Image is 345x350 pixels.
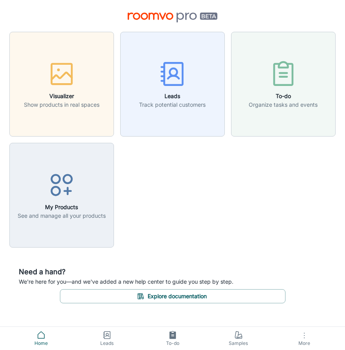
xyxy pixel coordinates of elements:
span: Leads [79,340,135,347]
p: Track potential customers [139,100,206,109]
h6: Leads [139,92,206,100]
a: To-do [140,327,206,350]
button: More [271,327,337,350]
a: LeadsTrack potential customers [120,80,225,87]
h6: To-do [249,92,318,100]
span: More [276,340,332,346]
span: To-do [145,340,201,347]
a: To-doOrganize tasks and events [231,80,336,87]
span: Samples [210,340,267,347]
a: My ProductsSee and manage all your products [9,191,114,199]
button: My ProductsSee and manage all your products [9,143,114,248]
p: Show products in real spaces [24,100,99,109]
span: Home [13,340,69,347]
h6: Visualizer [24,92,99,100]
p: We're here for you—and we've added a new help center to guide you step by step. [19,277,326,286]
img: Roomvo PRO Beta [128,13,217,22]
a: Home [8,327,74,350]
button: Explore documentation [60,289,285,303]
button: VisualizerShow products in real spaces [9,32,114,137]
p: See and manage all your products [18,211,106,220]
h6: Need a hand? [19,266,326,277]
button: LeadsTrack potential customers [120,32,225,137]
a: Explore documentation [60,292,285,299]
h6: My Products [18,203,106,211]
a: Leads [74,327,140,350]
a: Samples [206,327,271,350]
p: Organize tasks and events [249,100,318,109]
button: To-doOrganize tasks and events [231,32,336,137]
